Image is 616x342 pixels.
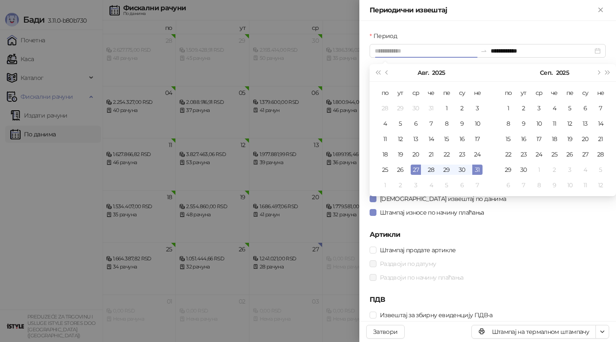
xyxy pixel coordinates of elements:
[377,162,393,177] td: 2025-08-25
[565,134,575,144] div: 19
[439,85,454,100] th: пе
[380,180,390,190] div: 1
[534,180,544,190] div: 8
[370,31,402,41] label: Период
[500,116,516,131] td: 2025-09-08
[470,162,485,177] td: 2025-08-31
[441,103,452,113] div: 1
[423,177,439,193] td: 2025-09-04
[423,147,439,162] td: 2025-08-21
[380,118,390,129] div: 4
[593,100,608,116] td: 2025-09-07
[426,103,436,113] div: 31
[439,100,454,116] td: 2025-08-01
[516,162,531,177] td: 2025-09-30
[393,116,408,131] td: 2025-08-05
[439,131,454,147] td: 2025-08-15
[411,149,421,159] div: 20
[426,149,436,159] div: 21
[454,116,470,131] td: 2025-08-09
[534,149,544,159] div: 24
[393,85,408,100] th: ут
[516,100,531,116] td: 2025-09-02
[393,131,408,147] td: 2025-08-12
[547,162,562,177] td: 2025-10-02
[472,118,483,129] div: 10
[377,85,393,100] th: по
[580,134,590,144] div: 20
[577,147,593,162] td: 2025-09-27
[426,134,436,144] div: 14
[518,180,529,190] div: 7
[411,134,421,144] div: 13
[411,165,421,175] div: 27
[376,208,488,217] span: Штампај износе по начину плаћања
[577,177,593,193] td: 2025-10-11
[373,64,382,81] button: Претходна година (Control + left)
[439,147,454,162] td: 2025-08-22
[376,310,496,320] span: Извештај за збирну евиденцију ПДВ-а
[503,118,513,129] div: 8
[595,118,606,129] div: 14
[500,177,516,193] td: 2025-10-06
[457,134,467,144] div: 16
[562,131,577,147] td: 2025-09-19
[549,165,560,175] div: 2
[393,177,408,193] td: 2025-09-02
[577,100,593,116] td: 2025-09-06
[454,100,470,116] td: 2025-08-02
[439,162,454,177] td: 2025-08-29
[439,177,454,193] td: 2025-09-05
[370,295,606,305] h5: ПДВ
[472,149,483,159] div: 24
[377,177,393,193] td: 2025-09-01
[395,165,406,175] div: 26
[516,177,531,193] td: 2025-10-07
[470,131,485,147] td: 2025-08-17
[565,180,575,190] div: 10
[393,162,408,177] td: 2025-08-26
[376,259,439,268] span: Раздвоји по датуму
[376,194,509,203] span: [DEMOGRAPHIC_DATA] извештај по данима
[454,147,470,162] td: 2025-08-23
[534,134,544,144] div: 17
[377,116,393,131] td: 2025-08-04
[432,64,445,81] button: Изабери годину
[380,165,390,175] div: 25
[540,64,552,81] button: Изабери месец
[562,162,577,177] td: 2025-10-03
[426,118,436,129] div: 7
[454,131,470,147] td: 2025-08-16
[531,116,547,131] td: 2025-09-10
[470,177,485,193] td: 2025-09-07
[549,134,560,144] div: 18
[534,103,544,113] div: 3
[547,85,562,100] th: че
[531,147,547,162] td: 2025-09-24
[531,162,547,177] td: 2025-10-01
[370,5,595,15] div: Периодични извештај
[547,177,562,193] td: 2025-10-09
[518,149,529,159] div: 23
[593,85,608,100] th: не
[472,103,483,113] div: 3
[441,165,452,175] div: 29
[395,118,406,129] div: 5
[593,64,603,81] button: Следећи месец (PageDown)
[375,46,477,56] input: Период
[380,149,390,159] div: 18
[470,147,485,162] td: 2025-08-24
[500,147,516,162] td: 2025-09-22
[565,165,575,175] div: 3
[549,103,560,113] div: 4
[503,134,513,144] div: 15
[470,100,485,116] td: 2025-08-03
[480,47,487,54] span: to
[500,131,516,147] td: 2025-09-15
[472,134,483,144] div: 17
[408,177,423,193] td: 2025-09-03
[441,149,452,159] div: 22
[408,116,423,131] td: 2025-08-06
[380,103,390,113] div: 28
[377,100,393,116] td: 2025-07-28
